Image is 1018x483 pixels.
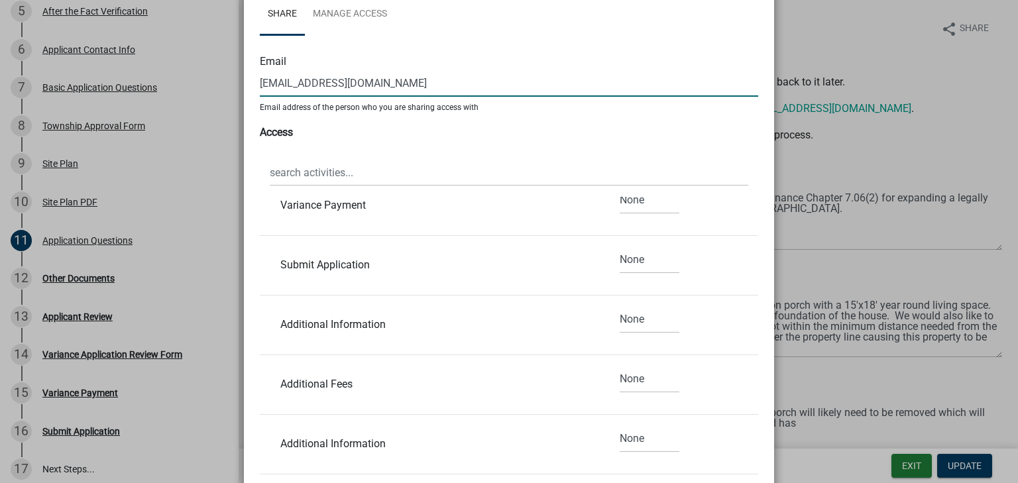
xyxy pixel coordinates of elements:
[270,379,589,390] div: Additional Fees
[270,439,589,449] div: Additional Information
[270,319,589,330] div: Additional Information
[270,200,589,211] div: Variance Payment
[270,159,748,186] input: search activities...
[260,54,758,70] div: Email
[270,260,589,270] div: Submit Application
[260,126,293,138] strong: Access
[260,103,479,112] sub: Email address of the person who you are sharing access with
